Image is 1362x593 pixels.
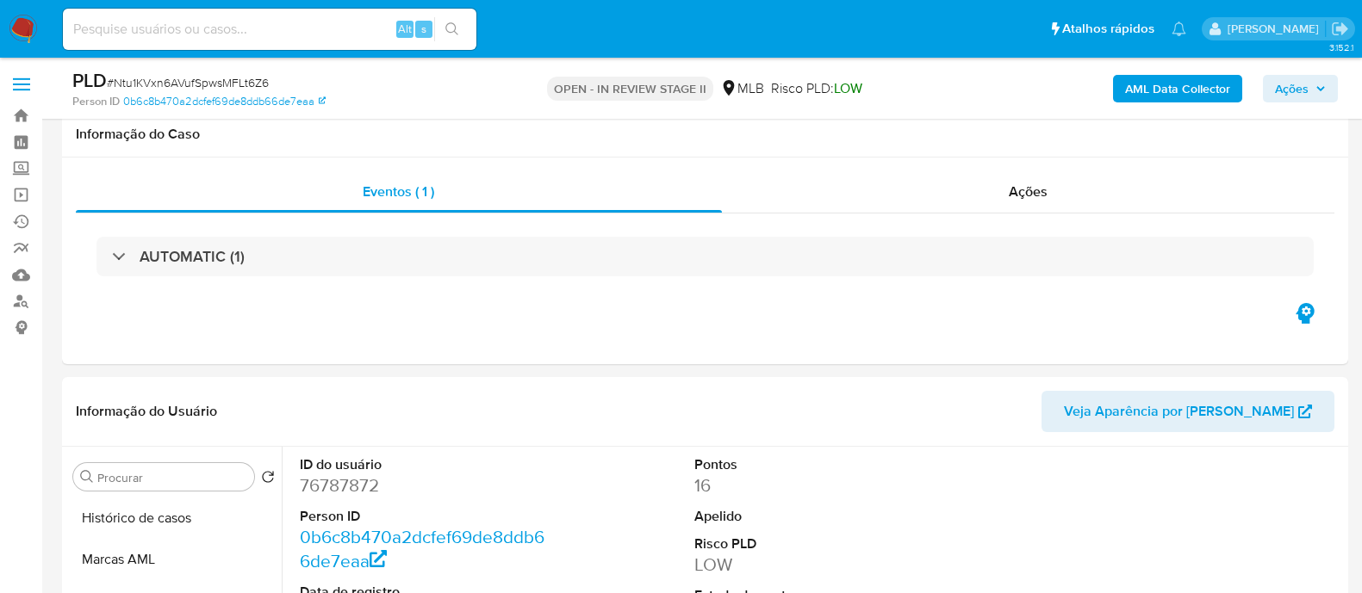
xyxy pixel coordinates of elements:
[1064,391,1294,432] span: Veja Aparência por [PERSON_NAME]
[96,237,1314,276] div: AUTOMATIC (1)
[434,17,470,41] button: search-icon
[720,79,764,98] div: MLB
[771,79,862,98] span: Risco PLD:
[63,18,476,40] input: Pesquise usuários ou casos...
[421,21,426,37] span: s
[72,66,107,94] b: PLD
[66,497,282,539] button: Histórico de casos
[140,247,245,266] h3: AUTOMATIC (1)
[694,534,941,553] dt: Risco PLD
[1113,75,1242,102] button: AML Data Collector
[1042,391,1334,432] button: Veja Aparência por [PERSON_NAME]
[80,470,94,484] button: Procurar
[1172,22,1186,36] a: Notificações
[66,539,282,580] button: Marcas AML
[1275,75,1309,102] span: Ações
[97,470,247,485] input: Procurar
[398,21,412,37] span: Alt
[694,507,941,526] dt: Apelido
[694,473,941,497] dd: 16
[1263,75,1338,102] button: Ações
[300,455,546,474] dt: ID do usuário
[1062,20,1154,38] span: Atalhos rápidos
[300,507,546,526] dt: Person ID
[300,473,546,497] dd: 76787872
[261,470,275,489] button: Retornar ao pedido padrão
[1009,182,1048,201] span: Ações
[547,77,713,101] p: OPEN - IN REVIEW STAGE II
[107,74,269,91] span: # Ntu1KVxn6AVufSpwsMFLt6Z6
[1228,21,1325,37] p: alessandra.barbosa@mercadopago.com
[300,524,544,573] a: 0b6c8b470a2dcfef69de8ddb66de7eaa
[363,182,434,201] span: Eventos ( 1 )
[834,78,862,98] span: LOW
[1331,20,1349,38] a: Sair
[694,553,941,577] dd: LOW
[72,94,120,109] b: Person ID
[123,94,326,109] a: 0b6c8b470a2dcfef69de8ddb66de7eaa
[76,126,1334,143] h1: Informação do Caso
[76,403,217,420] h1: Informação do Usuário
[1125,75,1230,102] b: AML Data Collector
[694,455,941,474] dt: Pontos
